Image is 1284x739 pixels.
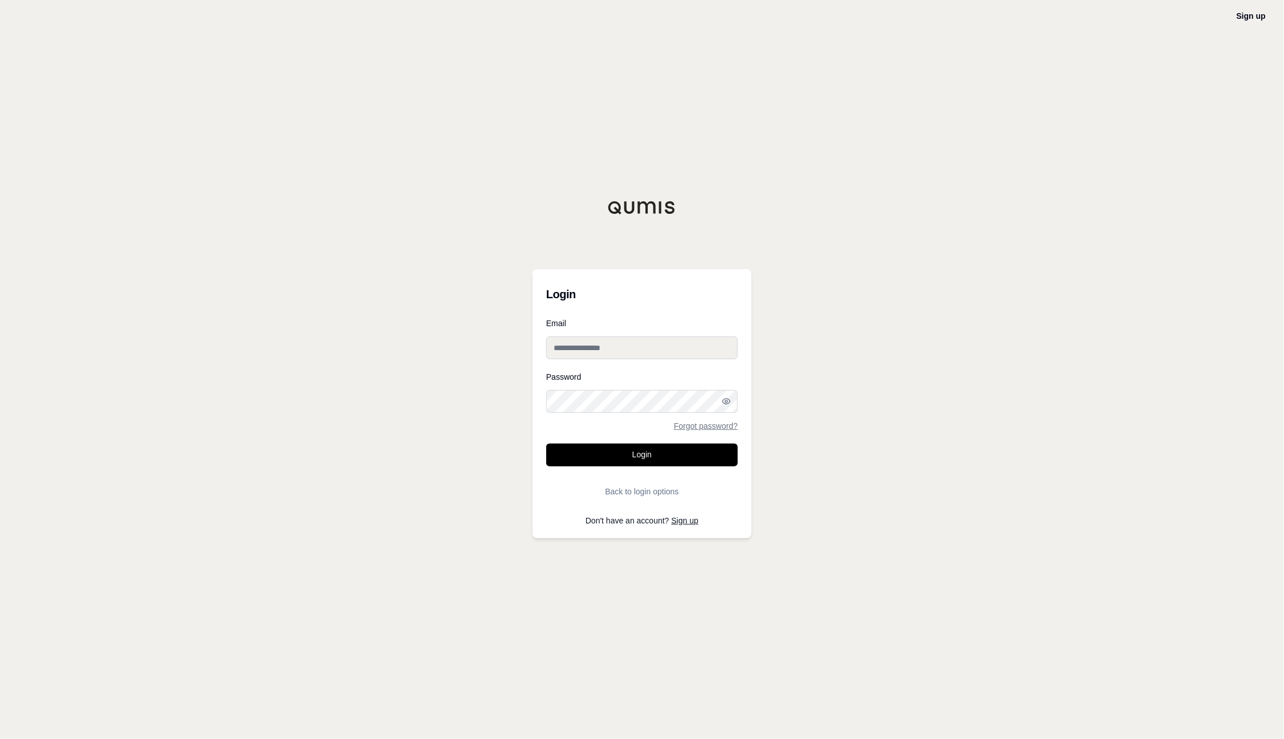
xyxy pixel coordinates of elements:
a: Sign up [672,516,698,525]
h3: Login [546,283,738,306]
img: Qumis [608,201,676,214]
button: Login [546,444,738,466]
a: Sign up [1237,11,1266,21]
p: Don't have an account? [546,517,738,525]
label: Password [546,373,738,381]
button: Back to login options [546,480,738,503]
a: Forgot password? [674,422,738,430]
label: Email [546,319,738,327]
